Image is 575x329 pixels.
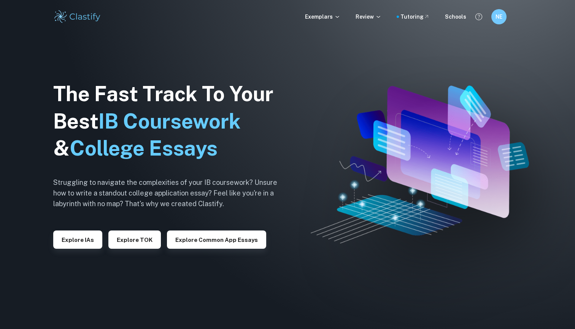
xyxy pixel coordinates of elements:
[108,230,161,249] button: Explore TOK
[495,13,504,21] h6: NE
[311,86,529,243] img: Clastify hero
[53,230,102,249] button: Explore IAs
[472,10,485,23] button: Help and Feedback
[305,13,340,21] p: Exemplars
[98,109,241,133] span: IB Coursework
[53,9,102,24] img: Clastify logo
[108,236,161,243] a: Explore TOK
[400,13,430,21] a: Tutoring
[53,177,289,209] h6: Struggling to navigate the complexities of your IB coursework? Unsure how to write a standout col...
[167,230,266,249] button: Explore Common App essays
[491,9,507,24] button: NE
[53,236,102,243] a: Explore IAs
[53,80,289,162] h1: The Fast Track To Your Best &
[167,236,266,243] a: Explore Common App essays
[356,13,381,21] p: Review
[445,13,466,21] a: Schools
[70,136,218,160] span: College Essays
